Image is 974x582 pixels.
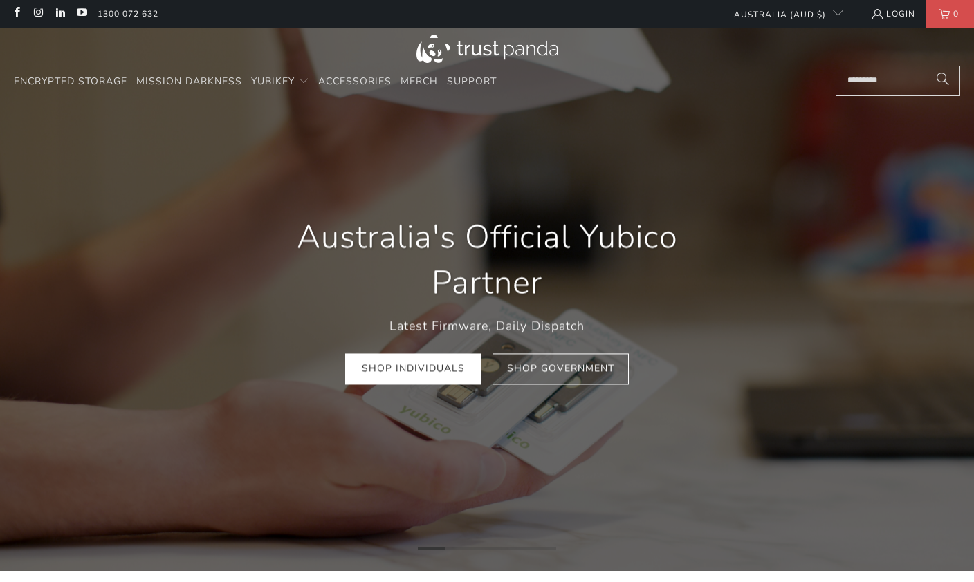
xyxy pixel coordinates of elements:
span: Accessories [318,75,392,88]
a: Accessories [318,66,392,98]
span: Encrypted Storage [14,75,127,88]
input: Search... [836,66,960,96]
a: Mission Darkness [136,66,242,98]
li: Page dot 5 [529,547,556,550]
li: Page dot 2 [445,547,473,550]
a: Login [871,6,915,21]
a: Trust Panda Australia on Facebook [10,8,22,19]
a: Shop Government [493,353,629,384]
summary: YubiKey [251,66,309,98]
p: Latest Firmware, Daily Dispatch [259,316,715,336]
nav: Translation missing: en.navigation.header.main_nav [14,66,497,98]
a: Trust Panda Australia on LinkedIn [54,8,66,19]
a: 1300 072 632 [98,6,158,21]
a: Support [447,66,497,98]
button: Search [926,66,960,96]
span: Support [447,75,497,88]
span: YubiKey [251,75,295,88]
li: Page dot 3 [473,547,501,550]
a: Encrypted Storage [14,66,127,98]
span: Merch [401,75,438,88]
a: Shop Individuals [345,353,481,384]
li: Page dot 4 [501,547,529,550]
a: Trust Panda Australia on YouTube [75,8,87,19]
h1: Australia's Official Yubico Partner [259,215,715,306]
img: Trust Panda Australia [416,35,558,63]
a: Trust Panda Australia on Instagram [32,8,44,19]
li: Page dot 1 [418,547,445,550]
a: Merch [401,66,438,98]
span: Mission Darkness [136,75,242,88]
